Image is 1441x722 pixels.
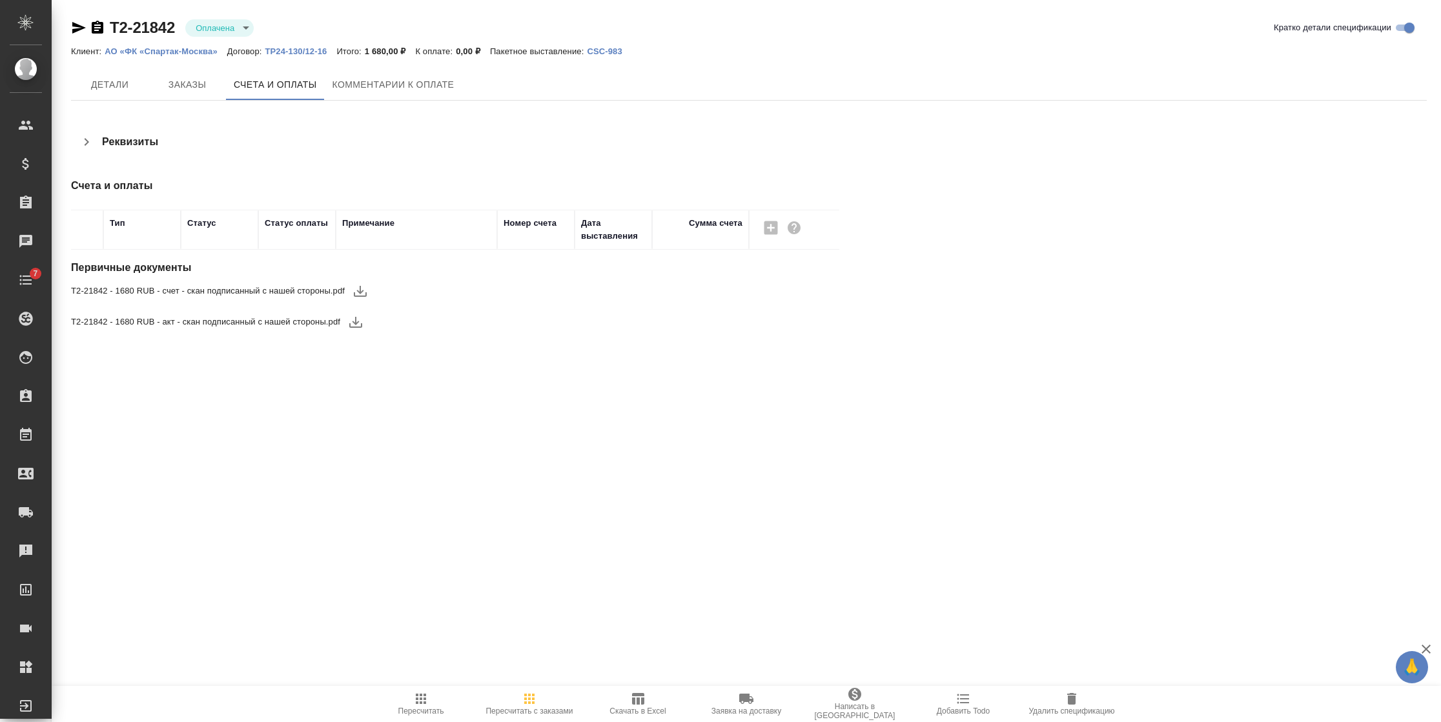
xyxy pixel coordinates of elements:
h4: Счета и оплаты [71,178,975,194]
div: Тип [110,217,125,230]
button: Оплачена [192,23,238,34]
button: 🙏 [1396,651,1428,683]
p: 1 680,00 ₽ [365,46,416,56]
button: Скопировать ссылку [90,20,105,35]
a: Т2-21842 [110,19,175,36]
span: 🙏 [1401,654,1423,681]
a: CSC-983 [587,45,631,56]
p: Клиент: [71,46,105,56]
div: Статус [187,217,216,230]
span: Т2-21842 - 1680 RUB - акт - скан подписанный с нашей стороны.pdf [71,316,340,328]
p: 0,00 ₽ [456,46,490,56]
p: ТР24-130/12-16 [265,46,336,56]
h4: Первичные документы [71,260,975,276]
p: АО «ФК «Спартак-Москва» [105,46,227,56]
span: Кратко детали спецификации [1274,21,1391,34]
button: Скопировать ссылку для ЯМессенджера [71,20,87,35]
a: 7 [3,264,48,296]
div: Сумма счета [689,217,742,230]
p: Договор: [227,46,265,56]
div: Оплачена [185,19,254,37]
span: Детали [79,77,141,93]
span: Заказы [156,77,218,93]
a: АО «ФК «Спартак-Москва» [105,45,227,56]
p: Пакетное выставление: [490,46,587,56]
span: Счета и оплаты [234,77,317,93]
p: Итого: [336,46,364,56]
div: Статус оплаты [265,217,328,230]
span: 7 [25,267,45,280]
p: CSC-983 [587,46,631,56]
span: Комментарии к оплате [332,77,455,93]
h4: Реквизиты [102,134,158,150]
div: Примечание [342,217,394,230]
span: Т2-21842 - 1680 RUB - счет - скан подписанный с нашей стороны.pdf [71,285,345,297]
div: Номер счета [504,217,557,230]
p: К оплате: [415,46,456,56]
a: ТР24-130/12-16 [265,45,336,56]
div: Дата выставления [581,217,646,243]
